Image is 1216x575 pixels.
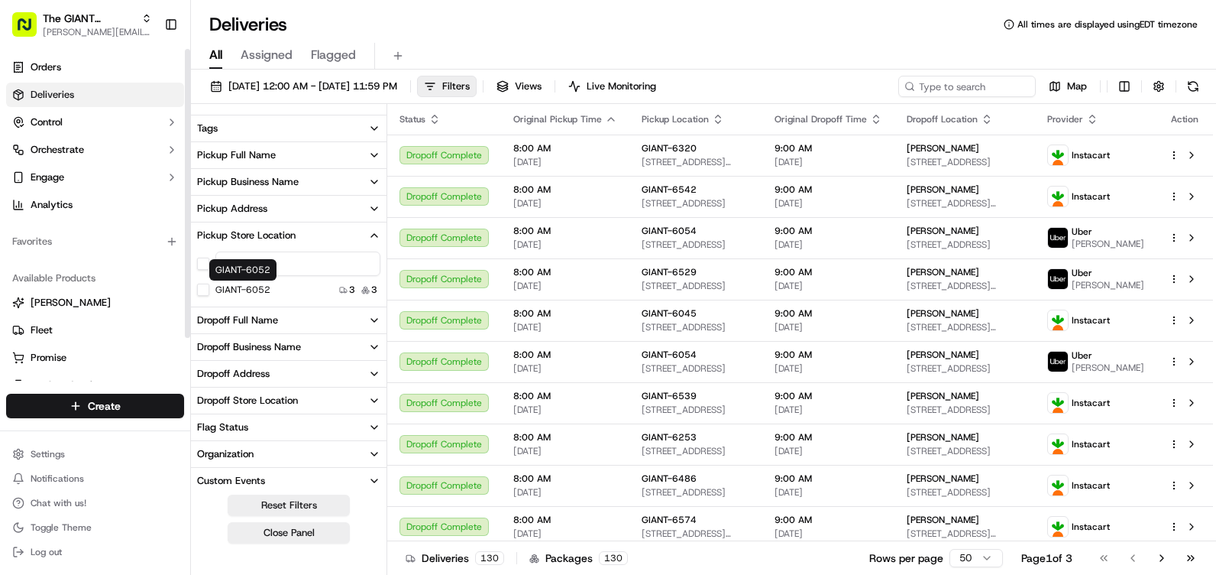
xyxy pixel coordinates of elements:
button: Product Catalog [6,373,184,398]
span: 8:00 AM [513,390,617,402]
div: Pickup Business Name [197,175,299,189]
button: Create [6,394,184,418]
div: 📗 [15,223,27,236]
button: Dropoff Address [191,361,386,387]
span: API Documentation [144,222,245,237]
span: [STREET_ADDRESS] [907,362,1023,375]
span: Pickup Location [642,113,709,125]
span: [STREET_ADDRESS][PERSON_NAME][PERSON_NAME] [642,156,750,168]
span: Toggle Theme [31,521,92,534]
span: GIANT-6486 [642,473,697,485]
div: 💻 [129,223,141,236]
span: Map [1067,80,1087,93]
button: Orchestrate [6,138,184,162]
img: 1736555255976-a54dd68f-1ca7-489b-9aae-adbdc363a1c4 [15,146,43,174]
img: profile_instacart_ahold_partner.png [1048,187,1068,206]
button: Organization [191,441,386,467]
span: 8:00 AM [513,184,617,196]
button: Close Panel [228,522,350,544]
div: We're available if you need us! [52,161,193,174]
span: [DATE] [513,362,617,375]
span: 9:00 AM [775,184,882,196]
span: [PERSON_NAME] [31,296,111,310]
span: Settings [31,448,65,460]
span: [DATE] [775,445,882,457]
span: [STREET_ADDRESS] [907,239,1023,251]
span: Status [399,113,425,125]
span: Analytics [31,198,73,212]
img: profile_instacart_ahold_partner.png [1048,393,1068,413]
a: Fleet [12,323,178,337]
span: Fleet [31,323,53,337]
span: [STREET_ADDRESS] [907,404,1023,416]
span: Flagged [311,46,356,64]
span: 8:00 AM [513,142,617,154]
button: [PERSON_NAME][EMAIL_ADDRESS][PERSON_NAME][DOMAIN_NAME] [43,26,152,38]
span: 8:00 AM [513,514,617,526]
span: 9:00 AM [775,514,882,526]
span: [DATE] [775,362,882,375]
span: [DATE] [513,197,617,210]
span: [STREET_ADDRESS] [642,445,750,457]
a: 💻API Documentation [123,216,251,243]
span: GIANT-6574 [642,514,697,526]
span: Assigned [241,46,293,64]
span: [STREET_ADDRESS] [642,404,750,416]
span: Deliveries [31,88,74,102]
span: [STREET_ADDRESS] [642,239,750,251]
span: [PERSON_NAME] [907,431,979,443]
span: Instacart [1072,190,1110,203]
a: Promise [12,351,178,365]
p: Rows per page [869,551,943,566]
a: Analytics [6,193,184,217]
button: Reset Filters [228,495,350,516]
img: profile_instacart_ahold_partner.png [1048,145,1068,165]
span: Instacart [1072,149,1110,161]
span: Instacart [1072,314,1110,326]
div: Packages [529,551,628,566]
span: Create [88,398,121,414]
span: [STREET_ADDRESS] [642,362,750,375]
span: Knowledge Base [31,222,117,237]
span: Notifications [31,473,84,485]
span: 8:00 AM [513,349,617,361]
a: Product Catalog [12,378,178,392]
span: 9:00 AM [775,142,882,154]
button: Refresh [1182,76,1204,97]
span: [PERSON_NAME] [907,514,979,526]
input: Pickup Store Location [215,252,380,276]
span: GIANT-6529 [642,266,697,278]
button: Views [490,76,548,97]
span: 8:00 AM [513,431,617,443]
span: [DATE] [775,321,882,333]
button: Control [6,110,184,135]
img: profile_instacart_ahold_partner.png [1048,434,1068,454]
p: Welcome 👋 [15,61,278,86]
span: [DATE] [513,321,617,333]
span: 9:00 AM [775,473,882,485]
img: profile_uber_ahold_partner.png [1048,228,1068,248]
span: 8:00 AM [513,473,617,485]
button: The GIANT Company[PERSON_NAME][EMAIL_ADDRESS][PERSON_NAME][DOMAIN_NAME] [6,6,158,43]
span: [STREET_ADDRESS] [642,486,750,499]
span: 9:00 AM [775,307,882,320]
span: The GIANT Company [43,11,135,26]
span: [DATE] [775,156,882,168]
button: Pickup Full Name [191,142,386,168]
span: [PERSON_NAME] [907,184,979,196]
span: [PERSON_NAME] [907,142,979,154]
a: Orders [6,55,184,80]
span: [STREET_ADDRESS] [642,321,750,333]
span: [DATE] [513,156,617,168]
span: [PERSON_NAME] [1072,362,1144,374]
span: [PERSON_NAME] [907,473,979,485]
span: Instacart [1072,438,1110,450]
span: [DATE] [513,280,617,292]
span: Pylon [152,259,185,271]
span: [STREET_ADDRESS][PERSON_NAME][PERSON_NAME] [642,528,750,540]
a: [PERSON_NAME] [12,296,178,310]
span: 9:00 AM [775,431,882,443]
span: Engage [31,171,64,184]
span: 3 [349,284,355,296]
